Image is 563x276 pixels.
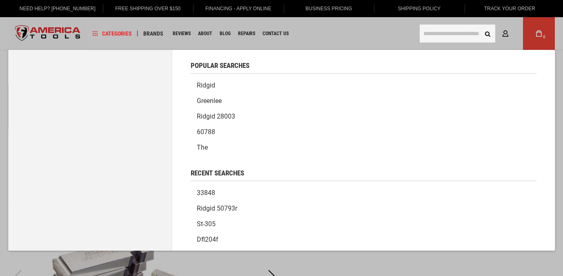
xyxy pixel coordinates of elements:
a: dfl204f [191,232,536,247]
span: Categories [93,31,132,36]
a: Categories [89,28,136,39]
a: The [191,140,536,155]
a: 33848 [191,185,536,201]
a: 60788 [191,124,536,140]
span: Recent Searches [191,170,244,177]
span: Popular Searches [191,62,249,69]
a: ridgid 50793r [191,201,536,216]
a: Brands [140,28,167,39]
a: Ridgid 28003 [191,109,536,124]
span: Brands [143,31,163,36]
a: Ridgid [191,78,536,93]
button: Search [480,26,495,41]
a: st-305 [191,216,536,232]
a: Greenlee [191,93,536,109]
